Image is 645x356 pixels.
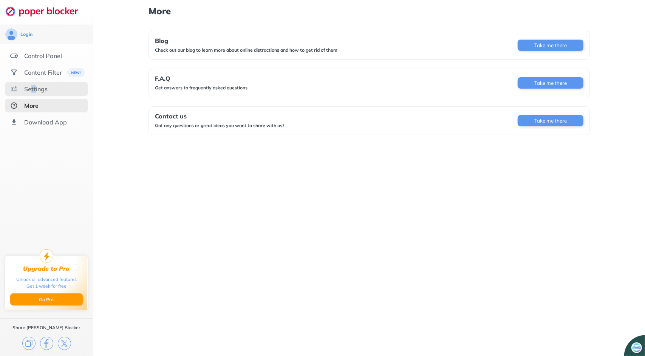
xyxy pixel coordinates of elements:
div: Unlock all advanced features [16,276,77,283]
button: Take me there [518,115,583,126]
h1: More [148,6,590,16]
img: facebook.svg [40,337,53,350]
div: Check out our blog to learn more about online distractions and how to get rid of them [155,47,337,53]
img: social.svg [10,69,18,76]
img: copy.svg [22,337,36,350]
div: Content Filter [24,69,62,76]
div: Get 1 week for free [26,283,67,290]
div: Control Panel [24,52,62,60]
div: Share [PERSON_NAME] Blocker [12,325,80,331]
img: avatar.svg [5,28,17,40]
img: x.svg [58,337,71,350]
div: More [24,102,39,109]
div: Blog [155,37,337,44]
div: Got any questions or great ideas you want to share with us? [155,123,285,129]
img: upgrade-to-pro.svg [40,249,53,263]
div: Login [20,31,32,37]
div: F.A.Q [155,75,247,82]
div: Get answers to frequently asked questions [155,85,247,91]
img: about-selected.svg [10,102,18,109]
div: Settings [24,85,48,93]
div: Contact us [155,113,285,120]
img: logo-webpage.svg [5,6,87,17]
div: Upgrade to Pro [23,265,70,272]
button: Go Pro [10,293,83,305]
button: Take me there [518,40,583,51]
div: Download App [24,118,67,126]
img: features.svg [10,52,18,60]
img: settings.svg [10,85,18,93]
button: Take me there [518,77,583,89]
img: menuBanner.svg [67,68,85,77]
img: download-app.svg [10,118,18,126]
